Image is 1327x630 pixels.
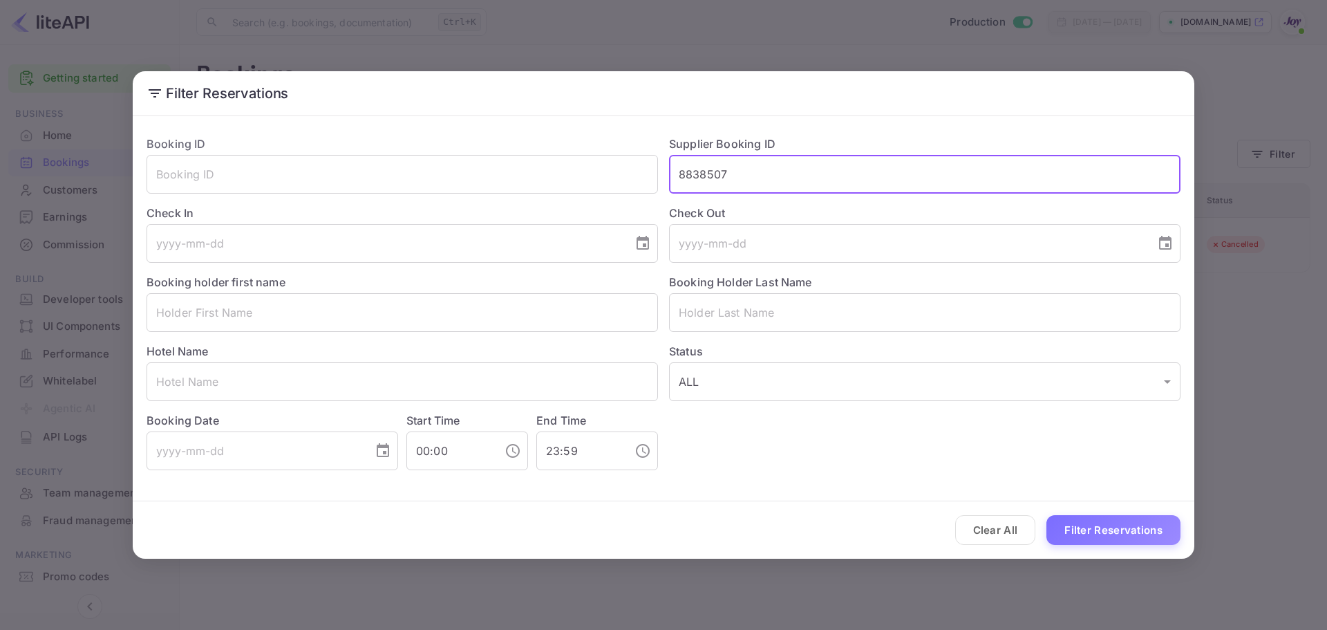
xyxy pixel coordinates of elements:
[1046,515,1180,545] button: Filter Reservations
[147,224,623,263] input: yyyy-mm-dd
[147,293,658,332] input: Holder First Name
[536,432,623,470] input: hh:mm
[147,205,658,221] label: Check In
[629,437,657,465] button: Choose time, selected time is 11:59 PM
[1151,230,1179,257] button: Choose date
[147,137,206,151] label: Booking ID
[133,71,1194,115] h2: Filter Reservations
[147,412,398,429] label: Booking Date
[406,432,493,470] input: hh:mm
[669,155,1180,194] input: Supplier Booking ID
[955,515,1036,545] button: Clear All
[669,224,1146,263] input: yyyy-mm-dd
[669,343,1180,360] label: Status
[669,293,1180,332] input: Holder Last Name
[669,275,812,289] label: Booking Holder Last Name
[147,275,285,289] label: Booking holder first name
[536,414,586,427] label: End Time
[406,414,460,427] label: Start Time
[369,437,397,465] button: Choose date
[147,344,209,358] label: Hotel Name
[629,230,657,257] button: Choose date
[669,205,1180,221] label: Check Out
[147,155,658,194] input: Booking ID
[147,362,658,401] input: Hotel Name
[669,137,775,151] label: Supplier Booking ID
[147,432,364,470] input: yyyy-mm-dd
[499,437,527,465] button: Choose time, selected time is 12:00 AM
[669,362,1180,401] div: ALL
